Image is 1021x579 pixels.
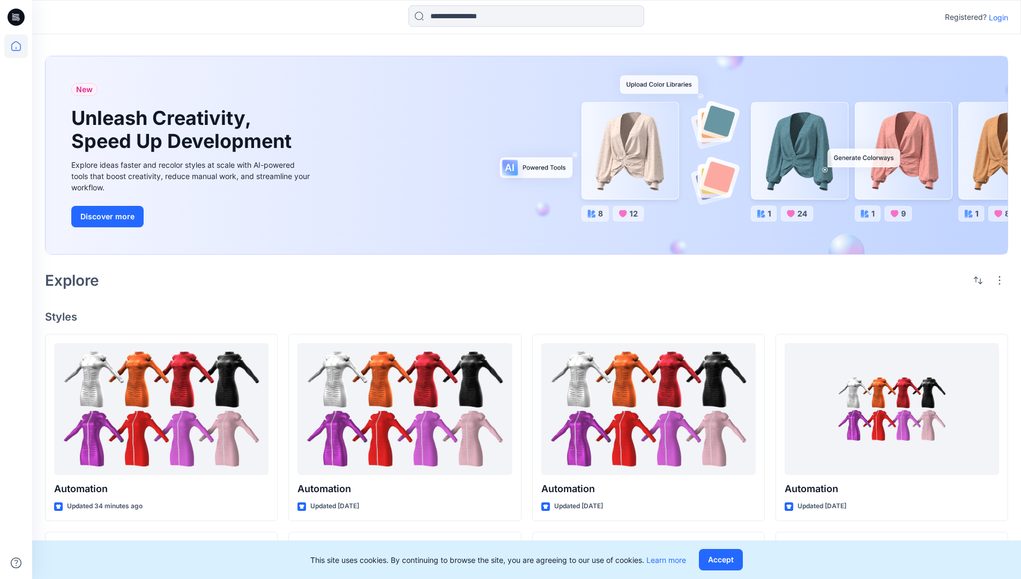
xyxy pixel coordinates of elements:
[310,501,359,512] p: Updated [DATE]
[71,159,312,193] div: Explore ideas faster and recolor styles at scale with AI-powered tools that boost creativity, red...
[554,501,603,512] p: Updated [DATE]
[297,343,512,476] a: Automation
[76,83,93,96] span: New
[541,481,756,496] p: Automation
[646,555,686,565] a: Learn more
[989,12,1008,23] p: Login
[71,206,144,227] button: Discover more
[54,343,269,476] a: Automation
[71,107,296,153] h1: Unleash Creativity, Speed Up Development
[699,549,743,570] button: Accept
[798,501,846,512] p: Updated [DATE]
[54,481,269,496] p: Automation
[45,310,1008,323] h4: Styles
[310,554,686,566] p: This site uses cookies. By continuing to browse the site, you are agreeing to our use of cookies.
[45,272,99,289] h2: Explore
[945,11,987,24] p: Registered?
[785,343,999,476] a: Automation
[67,501,143,512] p: Updated 34 minutes ago
[541,343,756,476] a: Automation
[297,481,512,496] p: Automation
[71,206,312,227] a: Discover more
[785,481,999,496] p: Automation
